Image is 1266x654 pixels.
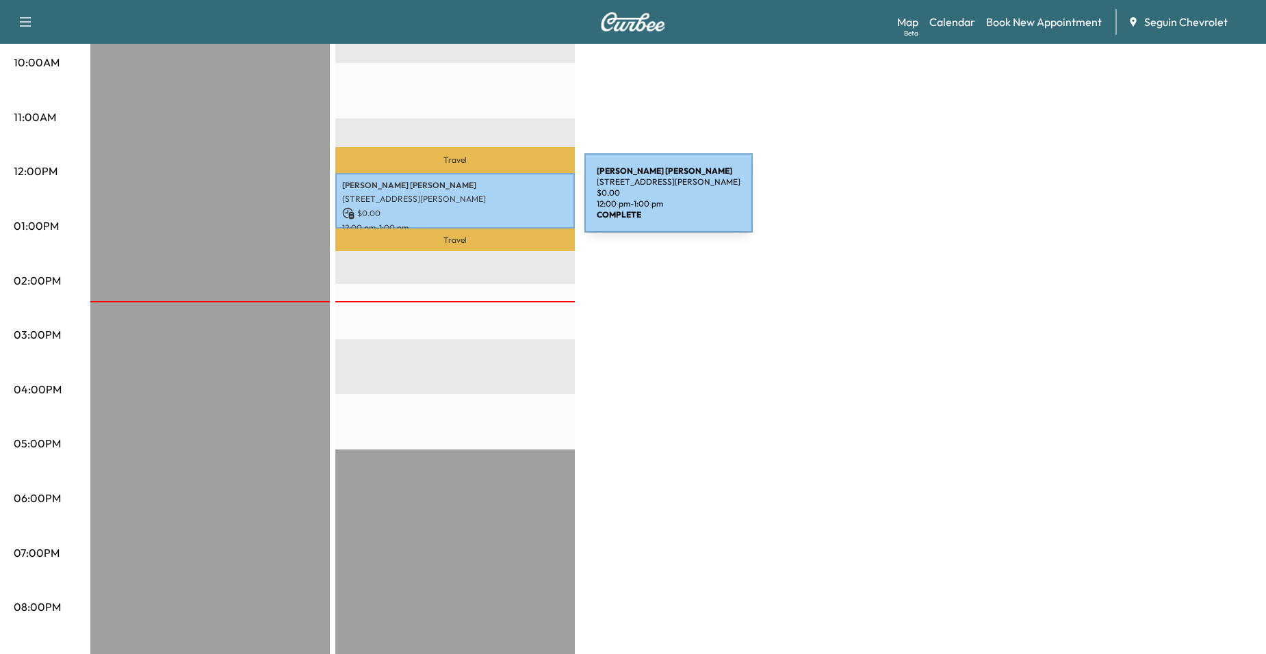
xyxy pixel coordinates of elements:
[14,109,56,125] p: 11:00AM
[986,14,1102,30] a: Book New Appointment
[14,599,61,615] p: 08:00PM
[335,228,575,252] p: Travel
[897,14,918,30] a: MapBeta
[14,326,61,343] p: 03:00PM
[1144,14,1228,30] span: Seguin Chevrolet
[342,180,568,191] p: [PERSON_NAME] [PERSON_NAME]
[600,12,666,31] img: Curbee Logo
[14,272,61,289] p: 02:00PM
[14,218,59,234] p: 01:00PM
[14,545,60,561] p: 07:00PM
[14,163,57,179] p: 12:00PM
[342,194,568,205] p: [STREET_ADDRESS][PERSON_NAME]
[342,207,568,220] p: $ 0.00
[14,381,62,397] p: 04:00PM
[14,435,61,452] p: 05:00PM
[335,147,575,173] p: Travel
[342,222,568,233] p: 12:00 pm - 1:00 pm
[14,490,61,506] p: 06:00PM
[929,14,975,30] a: Calendar
[14,54,60,70] p: 10:00AM
[904,28,918,38] div: Beta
